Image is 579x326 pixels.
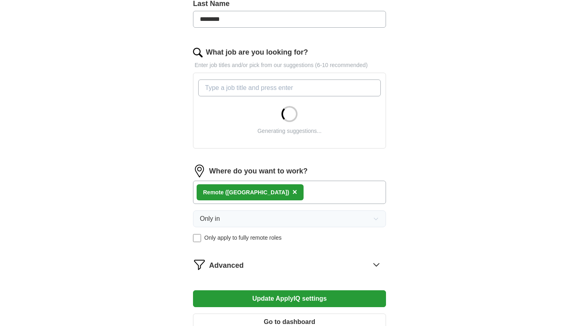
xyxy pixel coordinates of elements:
[193,61,386,69] p: Enter job titles and/or pick from our suggestions (6-10 recommended)
[200,214,220,224] span: Only in
[193,165,206,177] img: location.png
[204,234,281,242] span: Only apply to fully remote roles
[292,187,297,196] span: ×
[193,290,386,307] button: Update ApplyIQ settings
[193,234,201,242] input: Only apply to fully remote roles
[206,47,308,58] label: What job are you looking for?
[193,258,206,271] img: filter
[292,186,297,198] button: ×
[209,260,244,271] span: Advanced
[198,79,381,96] input: Type a job title and press enter
[257,127,322,135] div: Generating suggestions...
[203,188,289,197] div: Remote ([GEOGRAPHIC_DATA])
[193,48,203,57] img: search.png
[209,166,308,177] label: Where do you want to work?
[193,210,386,227] button: Only in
